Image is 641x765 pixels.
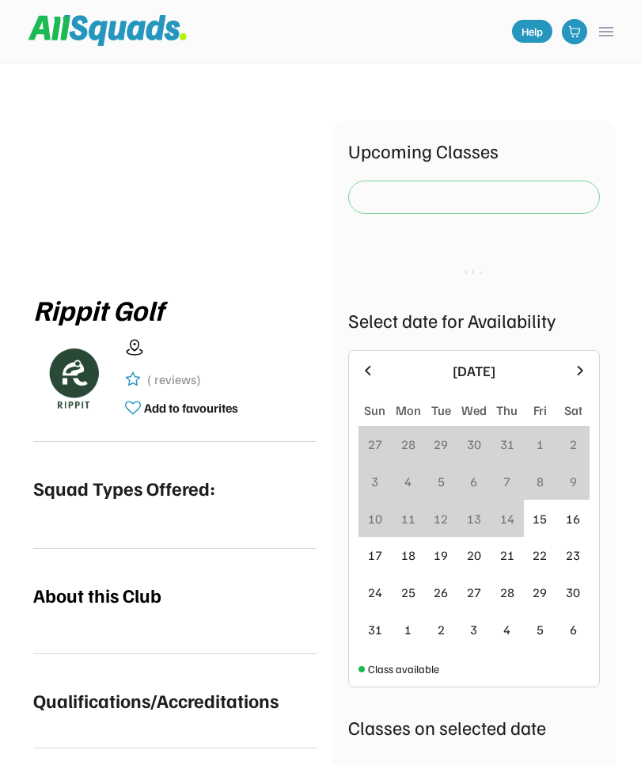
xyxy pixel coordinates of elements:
[512,20,552,43] a: Help
[434,546,448,565] div: 19
[537,472,544,491] div: 8
[368,620,382,639] div: 31
[470,620,477,639] div: 3
[467,583,481,602] div: 27
[401,509,415,528] div: 11
[500,546,514,565] div: 21
[368,546,382,565] div: 17
[537,620,544,639] div: 5
[434,583,448,602] div: 26
[500,509,514,528] div: 14
[533,546,547,565] div: 22
[396,401,421,420] div: Mon
[33,120,317,275] img: yH5BAEAAAAALAAAAAABAAEAAAIBRAA7
[33,686,279,714] div: Qualifications/Accreditations
[368,509,382,528] div: 10
[33,294,317,325] div: Rippit Golf
[564,401,582,420] div: Sat
[368,583,382,602] div: 24
[566,583,580,602] div: 30
[597,22,616,41] button: menu
[566,509,580,528] div: 16
[368,435,382,454] div: 27
[33,474,215,502] div: Squad Types Offered:
[503,472,510,491] div: 7
[533,401,547,420] div: Fri
[401,546,415,565] div: 18
[348,136,600,165] div: Upcoming Classes
[364,401,385,420] div: Sun
[385,360,563,382] div: [DATE]
[503,620,510,639] div: 4
[147,370,201,389] div: ( reviews)
[470,472,477,491] div: 6
[438,472,445,491] div: 5
[570,620,577,639] div: 6
[434,435,448,454] div: 29
[33,338,112,417] img: Rippitlogov2_green.png
[404,620,412,639] div: 1
[461,401,487,420] div: Wed
[401,435,415,454] div: 28
[467,435,481,454] div: 30
[467,546,481,565] div: 20
[348,713,600,741] div: Classes on selected date
[434,509,448,528] div: 12
[401,583,415,602] div: 25
[570,435,577,454] div: 2
[144,398,238,417] div: Add to favourites
[500,435,514,454] div: 31
[371,472,378,491] div: 3
[431,401,451,420] div: Tue
[500,583,514,602] div: 28
[570,472,577,491] div: 9
[496,401,518,420] div: Thu
[438,620,445,639] div: 2
[348,306,600,334] div: Select date for Availability
[568,25,581,38] img: shopping-cart-01%20%281%29.svg
[368,660,439,677] div: Class available
[33,580,161,609] div: About this Club
[28,15,187,45] img: Squad%20Logo.svg
[537,435,544,454] div: 1
[467,509,481,528] div: 13
[533,509,547,528] div: 15
[404,472,412,491] div: 4
[533,583,547,602] div: 29
[566,546,580,565] div: 23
